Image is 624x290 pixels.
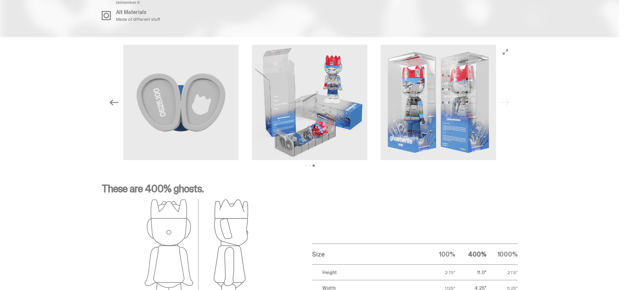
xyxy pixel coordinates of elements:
[455,265,487,280] td: 11.0"
[305,165,307,167] button: View slide 1
[252,45,368,160] img: John_Cena_Media_Gallery_10.png
[381,45,496,160] img: John_Cena_Media_Gallery_9.png
[455,244,487,265] th: 400%
[309,165,311,167] button: View slide 2
[107,95,121,110] button: Previous
[424,265,455,280] td: 2.75"
[501,48,509,56] button: View full-screen
[116,17,161,21] p: Made of different stuff
[312,265,424,280] td: Height
[487,265,518,280] td: 27.5"
[313,165,315,167] button: View slide 3
[312,244,424,265] th: Size
[123,45,239,160] img: John_Cena_Media_Gallery_7.png
[487,244,518,265] th: 1000%
[116,10,161,15] p: Alt Materials
[102,183,518,199] p: These are 400% ghosts.
[424,244,455,265] th: 100%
